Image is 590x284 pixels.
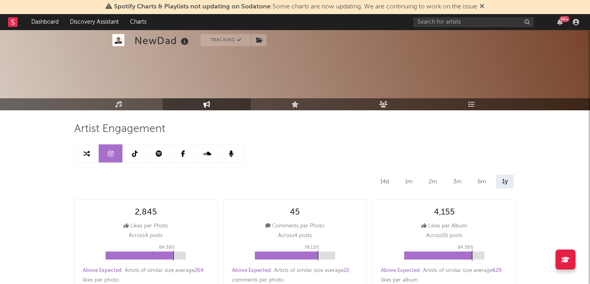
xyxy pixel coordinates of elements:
[278,231,312,241] p: Across 4 posts
[64,14,124,30] a: Discovery Assistant
[194,268,203,273] span: 264
[559,16,570,22] div: 99 +
[344,268,349,273] span: 22
[492,268,502,273] span: 629
[124,221,168,231] div: Likes per Photo
[135,208,157,217] div: 2,845
[447,175,468,189] div: 3m
[423,175,443,189] div: 2m
[114,4,271,10] span: Spotify Charts & Playlists not updating on Sodatone
[304,243,319,252] p: 78.13 %
[421,221,467,231] div: Likes per Album
[480,4,484,10] span: Dismiss
[83,268,122,273] span: Above Expected
[399,175,419,189] div: 1m
[201,34,251,46] button: Tracking
[381,268,420,273] span: Above Expected
[134,34,191,47] div: NewDad
[472,175,492,189] div: 6m
[557,19,563,25] button: 99+
[290,208,300,217] div: 45
[232,268,271,273] span: Above Expected
[265,221,324,231] div: Comments per Photo
[496,175,514,189] div: 1y
[129,231,163,241] p: Across 4 posts
[124,14,152,30] a: Charts
[458,243,474,252] p: 84.38 %
[74,124,165,134] span: Artist Engagement
[434,208,455,217] div: 4,155
[426,231,462,241] p: Across 55 posts
[26,14,64,30] a: Dashboard
[374,175,395,189] div: 14d
[159,243,175,252] p: 84.38 %
[114,4,477,10] span: : Some charts are now updating. We are continuing to work on the issue
[413,17,534,27] input: Search for artists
